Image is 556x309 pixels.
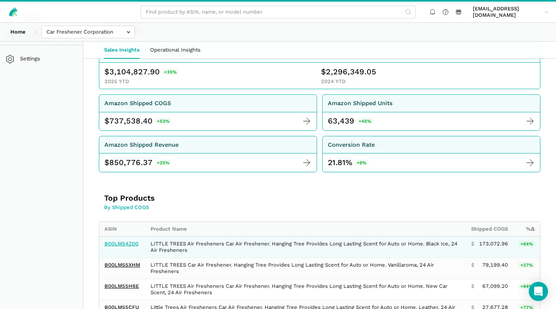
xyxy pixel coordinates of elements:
a: [EMAIL_ADDRESS][DOMAIN_NAME] [470,4,551,20]
div: Amazon Shipped Revenue [104,140,179,150]
span: $ [104,67,109,77]
span: 67,099.20 [482,283,508,289]
span: 850,776.37 [109,157,153,168]
div: 2024 YTD [321,78,535,85]
td: LITTLE TREES Car Air Freshener. Hanging Tree Provides Long Lasting Scent for Auto or Home. Vanill... [145,258,466,279]
span: [EMAIL_ADDRESS][DOMAIN_NAME] [473,6,542,19]
th: Shipped COGS [466,222,513,236]
div: Amazon Shipped COGS [104,99,171,108]
td: LITTLE TREES Air Fresheners Car Air Freshener. Hanging Tree Provides Long Lasting Scent for Auto ... [145,237,466,258]
span: +45% [357,118,373,124]
a: Operational Insights [145,42,206,58]
div: Amazon Shipped Units [328,99,393,108]
div: Conversion Rate [328,140,375,150]
a: Sales Insights [99,42,145,58]
a: B00LM55H6E [104,283,139,289]
td: LITTLE TREES Air Fresheners Car Air Freshener. Hanging Tree Provides Long Lasting Scent for Auto ... [145,279,466,300]
th: Product Name [145,222,466,236]
span: $ [471,241,474,247]
span: 173,072.96 [479,241,508,247]
a: Home [5,26,31,39]
span: $ [471,283,474,289]
div: Open Intercom Messenger [529,282,548,301]
span: +6% [355,159,369,166]
span: $ [321,67,326,77]
span: 3,104,827.90 [109,67,160,77]
p: By Shipped COGS [104,203,312,211]
span: +64% [518,241,535,247]
th: ASIN [99,222,145,236]
input: Find product by ASIN, name, or model number [141,6,415,19]
div: 63,439 [328,116,354,126]
span: 737,538.40 [109,116,153,126]
a: Amazon Shipped Revenue $ 850,776.37 +25% [99,136,317,172]
a: B00LM54ZD0 [104,241,138,247]
span: +84% [518,283,535,289]
a: Amazon Shipped COGS $ 737,538.40 +53% [99,94,317,131]
span: 2,296,349.05 [326,67,376,77]
a: Conversion Rate 21.81%+6% [322,136,540,172]
div: 21.81% [328,157,368,168]
a: Amazon Shipped Units 63,439 +45% [322,94,540,131]
span: 79,199.40 [482,262,508,268]
div: 2025 YTD [104,78,318,85]
input: Car Freshener Corporation [41,26,135,39]
span: $ [104,157,109,168]
span: $ [471,262,474,268]
span: +35% [163,69,179,75]
span: $ [104,116,109,126]
span: +53% [155,118,172,124]
th: %Δ [513,222,540,236]
a: B00LM55XHM [104,262,140,268]
h3: Top Products [104,193,312,203]
span: +25% [155,159,172,166]
span: +27% [518,262,535,268]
